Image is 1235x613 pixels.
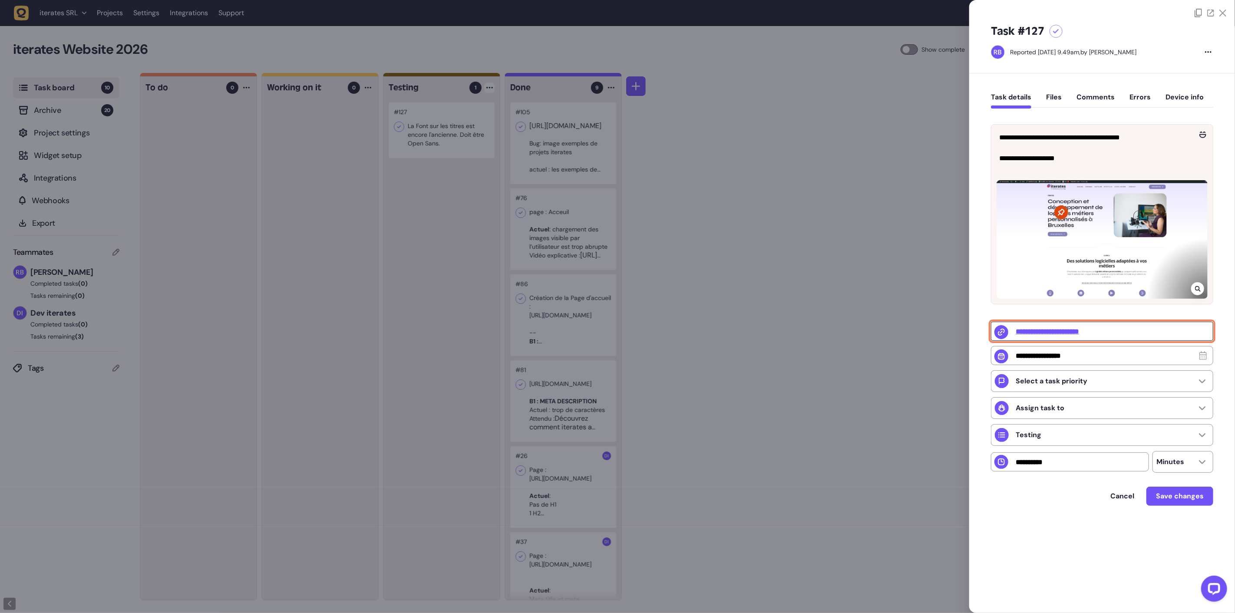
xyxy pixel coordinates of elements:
button: Comments [1076,93,1115,109]
button: Errors [1129,93,1151,109]
span: Cancel [1110,493,1134,500]
p: Select a task priority [1016,377,1087,386]
button: Save changes [1146,487,1213,506]
p: Testing [1016,431,1041,439]
p: Assign task to [1016,404,1064,412]
img: Rodolphe Balay [991,46,1004,59]
button: Device info [1166,93,1204,109]
p: Minutes [1156,458,1184,466]
button: Files [1046,93,1062,109]
div: by [PERSON_NAME] [1010,48,1136,56]
span: Save changes [1156,493,1204,500]
button: Cancel [1102,488,1143,505]
div: Reported [DATE] 9.49am, [1010,48,1080,56]
iframe: LiveChat chat widget [1194,572,1231,609]
button: Task details [991,93,1031,109]
h5: Task #127 [991,24,1044,38]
